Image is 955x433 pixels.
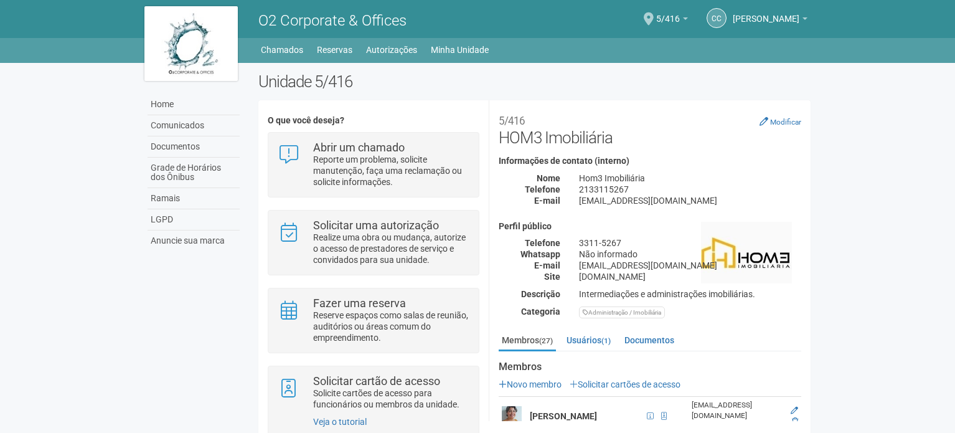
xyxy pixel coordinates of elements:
[534,260,560,270] strong: E-mail
[144,6,238,81] img: logo.jpg
[544,272,560,282] strong: Site
[692,400,781,421] div: [EMAIL_ADDRESS][DOMAIN_NAME]
[278,376,469,410] a: Solicitar cartão de acesso Solicite cartões de acesso para funcionários ou membros da unidade.
[502,406,522,426] img: user.png
[701,222,792,284] img: business.png
[313,297,406,310] strong: Fazer uma reserva
[656,16,688,26] a: 5/416
[499,222,801,231] h4: Perfil público
[148,158,240,188] a: Grade de Horários dos Ônibus
[707,8,727,28] a: CC
[313,141,405,154] strong: Abrir um chamado
[313,310,469,343] p: Reserve espaços como salas de reunião, auditórios ou áreas comum do empreendimento.
[278,220,469,265] a: Solicitar uma autorização Realize uma obra ou mudança, autorize o acesso de prestadores de serviç...
[570,184,811,195] div: 2133115267
[570,288,811,300] div: Intermediações e administrações imobiliárias.
[499,379,562,389] a: Novo membro
[760,117,801,126] a: Modificar
[499,361,801,373] strong: Membros
[148,94,240,115] a: Home
[258,12,407,29] span: O2 Corporate & Offices
[278,142,469,188] a: Abrir um chamado Reporte um problema, solicite manutenção, faça uma reclamação ou solicite inform...
[525,238,560,248] strong: Telefone
[570,260,811,271] div: [EMAIL_ADDRESS][DOMAIN_NAME]
[313,232,469,265] p: Realize uma obra ou mudança, autorize o acesso de prestadores de serviço e convidados para sua un...
[148,115,240,136] a: Comunicados
[770,118,801,126] small: Modificar
[313,374,440,388] strong: Solicitar cartão de acesso
[563,331,614,350] a: Usuários(1)
[313,154,469,188] p: Reporte um problema, solicite manutenção, faça uma reclamação ou solicite informações.
[579,307,665,318] div: Administração / Imobiliária
[148,136,240,158] a: Documentos
[317,41,352,59] a: Reservas
[148,231,240,251] a: Anuncie sua marca
[733,2,799,24] span: Caio Catarino
[278,298,469,343] a: Fazer uma reserva Reserve espaços como salas de reunião, auditórios ou áreas comum do empreendime...
[499,156,801,166] h4: Informações de contato (interno)
[499,331,556,351] a: Membros(27)
[570,271,811,282] div: [DOMAIN_NAME]
[570,379,680,389] a: Solicitar cartões de acesso
[521,289,560,299] strong: Descrição
[525,184,560,194] strong: Telefone
[499,115,525,127] small: 5/416
[570,249,811,260] div: Não informado
[530,411,597,421] strong: [PERSON_NAME]
[313,219,439,232] strong: Solicitar uma autorização
[570,173,811,184] div: Hom3 Imobiliária
[261,41,303,59] a: Chamados
[733,16,807,26] a: [PERSON_NAME]
[621,331,677,350] a: Documentos
[692,421,781,432] div: [PHONE_NUMBER]
[570,195,811,206] div: [EMAIL_ADDRESS][DOMAIN_NAME]
[258,72,811,91] h2: Unidade 5/416
[792,417,798,426] a: Excluir membro
[520,249,560,259] strong: Whatsapp
[601,336,611,345] small: (1)
[313,388,469,410] p: Solicite cartões de acesso para funcionários ou membros da unidade.
[431,41,489,59] a: Minha Unidade
[521,307,560,316] strong: Categoria
[313,417,367,427] a: Veja o tutorial
[534,196,560,206] strong: E-mail
[537,173,560,183] strong: Nome
[268,116,479,125] h4: O que você deseja?
[148,188,240,209] a: Ramais
[148,209,240,231] a: LGPD
[570,237,811,249] div: 3311-5267
[539,336,553,345] small: (27)
[656,2,680,24] span: 5/416
[499,110,801,147] h2: HOM3 Imobiliária
[366,41,417,59] a: Autorizações
[791,406,798,415] a: Editar membro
